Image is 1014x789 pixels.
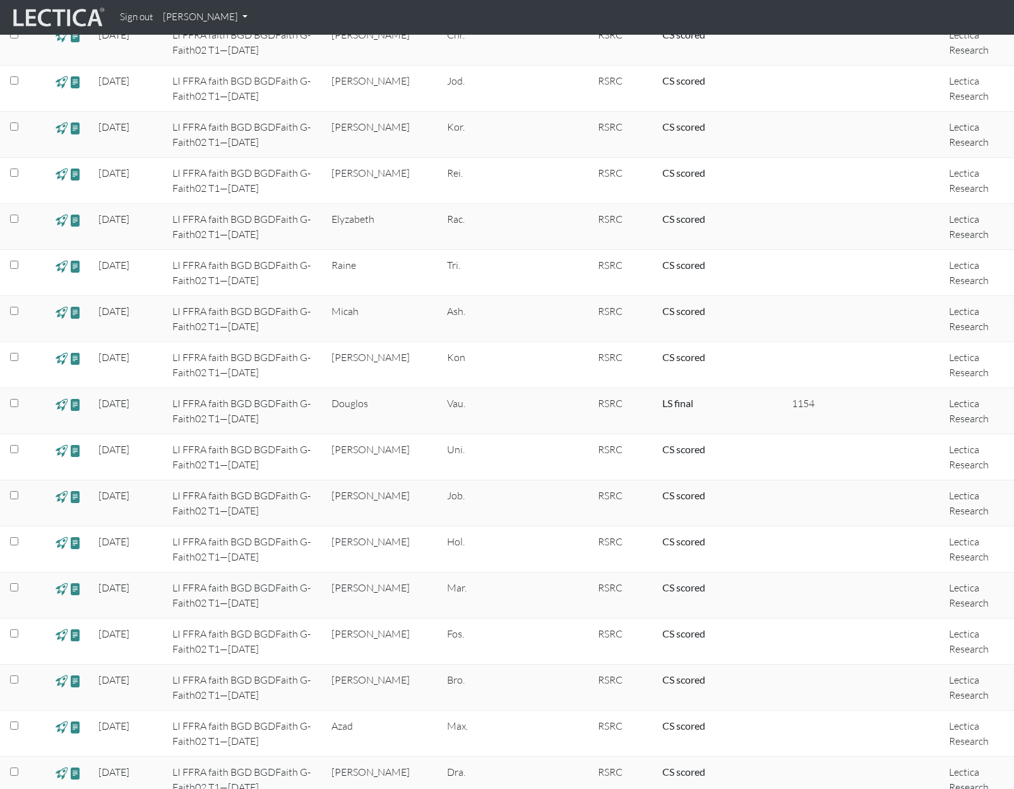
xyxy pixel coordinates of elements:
[91,112,165,158] td: [DATE]
[590,204,655,250] td: RSRC
[91,158,165,204] td: [DATE]
[662,121,705,133] a: Completed = assessment has been completed; CS scored = assessment has been CLAS scored; LS scored...
[590,480,655,526] td: RSRC
[941,20,1014,66] td: Lectica Research
[662,766,705,778] a: Completed = assessment has been completed; CS scored = assessment has been CLAS scored; LS scored...
[590,619,655,665] td: RSRC
[165,112,324,158] td: LI FFRA faith BGD BGDFaith G-Faith02 T1—[DATE]
[324,204,439,250] td: Elyzabeth
[324,572,439,619] td: [PERSON_NAME]
[91,204,165,250] td: [DATE]
[91,526,165,572] td: [DATE]
[439,665,535,711] td: Bro.
[69,581,81,596] span: view
[165,665,324,711] td: LI FFRA faith BGD BGDFaith G-Faith02 T1—[DATE]
[56,121,68,135] span: view
[56,535,68,550] span: view
[324,619,439,665] td: [PERSON_NAME]
[69,766,81,780] span: view
[324,526,439,572] td: [PERSON_NAME]
[324,342,439,388] td: [PERSON_NAME]
[590,112,655,158] td: RSRC
[165,342,324,388] td: LI FFRA faith BGD BGDFaith G-Faith02 T1—[DATE]
[165,20,324,66] td: LI FFRA faith BGD BGDFaith G-Faith02 T1—[DATE]
[324,434,439,480] td: [PERSON_NAME]
[56,28,68,43] span: view
[941,711,1014,757] td: Lectica Research
[56,259,68,273] span: view
[69,351,81,365] span: view
[91,711,165,757] td: [DATE]
[69,121,81,135] span: view
[69,259,81,273] span: view
[56,74,68,89] span: view
[10,6,105,30] img: lecticalive
[662,443,705,455] a: Completed = assessment has been completed; CS scored = assessment has been CLAS scored; LS scored...
[91,20,165,66] td: [DATE]
[69,673,81,688] span: view
[56,627,68,642] span: view
[662,489,705,501] a: Completed = assessment has been completed; CS scored = assessment has been CLAS scored; LS scored...
[662,259,705,271] a: Completed = assessment has been completed; CS scored = assessment has been CLAS scored; LS scored...
[56,351,68,365] span: view
[662,74,705,86] a: Completed = assessment has been completed; CS scored = assessment has been CLAS scored; LS scored...
[324,66,439,112] td: [PERSON_NAME]
[941,250,1014,296] td: Lectica Research
[56,213,68,227] span: view
[91,342,165,388] td: [DATE]
[439,388,535,434] td: Vau.
[941,66,1014,112] td: Lectica Research
[165,204,324,250] td: LI FFRA faith BGD BGDFaith G-Faith02 T1—[DATE]
[91,296,165,342] td: [DATE]
[91,572,165,619] td: [DATE]
[324,20,439,66] td: [PERSON_NAME]
[590,572,655,619] td: RSRC
[662,673,705,685] a: Completed = assessment has been completed; CS scored = assessment has been CLAS scored; LS scored...
[590,711,655,757] td: RSRC
[115,5,158,30] a: Sign out
[324,112,439,158] td: [PERSON_NAME]
[69,443,81,458] span: view
[662,535,705,547] a: Completed = assessment has been completed; CS scored = assessment has been CLAS scored; LS scored...
[662,720,705,732] a: Completed = assessment has been completed; CS scored = assessment has been CLAS scored; LS scored...
[941,204,1014,250] td: Lectica Research
[56,167,68,181] span: view
[590,66,655,112] td: RSRC
[941,342,1014,388] td: Lectica Research
[165,66,324,112] td: LI FFRA faith BGD BGDFaith G-Faith02 T1—[DATE]
[662,305,705,317] a: Completed = assessment has been completed; CS scored = assessment has been CLAS scored; LS scored...
[165,434,324,480] td: LI FFRA faith BGD BGDFaith G-Faith02 T1—[DATE]
[56,489,68,504] span: view
[165,158,324,204] td: LI FFRA faith BGD BGDFaith G-Faith02 T1—[DATE]
[165,711,324,757] td: LI FFRA faith BGD BGDFaith G-Faith02 T1—[DATE]
[439,526,535,572] td: Hol.
[56,673,68,688] span: view
[439,204,535,250] td: Rac.
[662,581,705,593] a: Completed = assessment has been completed; CS scored = assessment has been CLAS scored; LS scored...
[590,20,655,66] td: RSRC
[590,250,655,296] td: RSRC
[941,572,1014,619] td: Lectica Research
[158,5,253,30] a: [PERSON_NAME]
[941,480,1014,526] td: Lectica Research
[56,766,68,780] span: view
[69,535,81,550] span: view
[69,28,81,43] span: view
[69,627,81,642] span: view
[590,158,655,204] td: RSRC
[792,397,814,410] span: 1154
[69,489,81,504] span: view
[69,397,81,412] span: view
[439,158,535,204] td: Rei.
[662,213,705,225] a: Completed = assessment has been completed; CS scored = assessment has been CLAS scored; LS scored...
[324,296,439,342] td: Micah
[941,665,1014,711] td: Lectica Research
[590,388,655,434] td: RSRC
[69,213,81,227] span: view
[165,388,324,434] td: LI FFRA faith BGD BGDFaith G-Faith02 T1—[DATE]
[165,572,324,619] td: LI FFRA faith BGD BGDFaith G-Faith02 T1—[DATE]
[91,665,165,711] td: [DATE]
[56,443,68,458] span: view
[941,434,1014,480] td: Lectica Research
[56,397,68,412] span: view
